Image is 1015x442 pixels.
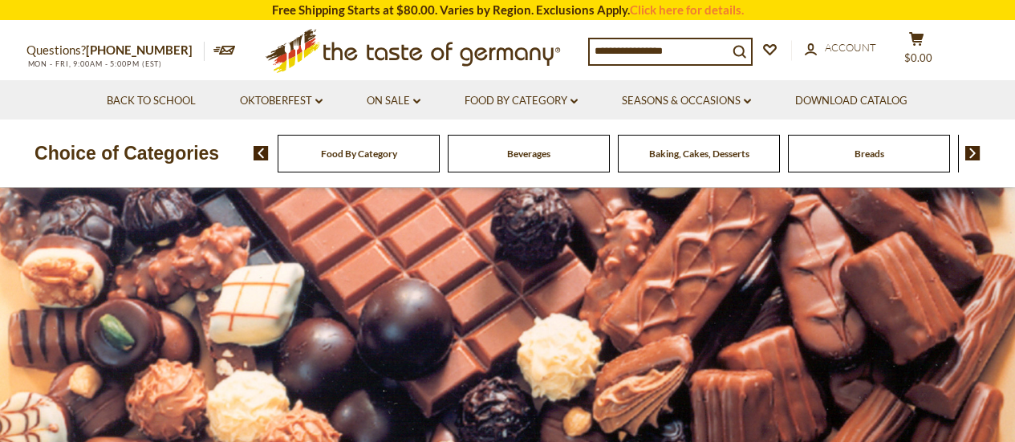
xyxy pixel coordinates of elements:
[965,146,980,160] img: next arrow
[855,148,884,160] a: Breads
[26,40,205,61] p: Questions?
[630,2,744,17] a: Click here for details.
[240,92,323,110] a: Oktoberfest
[86,43,193,57] a: [PHONE_NUMBER]
[254,146,269,160] img: previous arrow
[795,92,907,110] a: Download Catalog
[465,92,578,110] a: Food By Category
[26,59,163,68] span: MON - FRI, 9:00AM - 5:00PM (EST)
[107,92,196,110] a: Back to School
[805,39,876,57] a: Account
[321,148,397,160] a: Food By Category
[507,148,550,160] a: Beverages
[649,148,749,160] a: Baking, Cakes, Desserts
[893,31,941,71] button: $0.00
[904,51,932,64] span: $0.00
[825,41,876,54] span: Account
[367,92,420,110] a: On Sale
[622,92,751,110] a: Seasons & Occasions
